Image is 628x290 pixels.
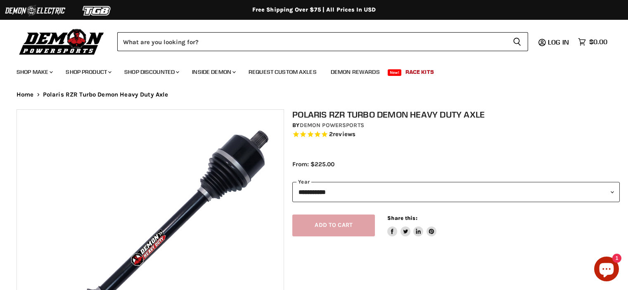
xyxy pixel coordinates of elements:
input: Search [117,32,506,51]
a: Home [17,91,34,98]
img: Demon Powersports [17,27,107,56]
a: Log in [544,38,574,46]
a: Demon Rewards [325,64,386,80]
a: Race Kits [399,64,440,80]
button: Search [506,32,528,51]
form: Product [117,32,528,51]
h1: Polaris RZR Turbo Demon Heavy Duty Axle [292,109,620,120]
a: Inside Demon [186,64,241,80]
span: $0.00 [589,38,607,46]
img: TGB Logo 2 [66,3,128,19]
span: Rated 5.0 out of 5 stars 2 reviews [292,130,620,139]
a: Demon Powersports [300,122,364,129]
a: $0.00 [574,36,611,48]
inbox-online-store-chat: Shopify online store chat [592,257,621,283]
span: reviews [333,130,355,138]
a: Request Custom Axles [242,64,323,80]
span: Log in [548,38,569,46]
div: by [292,121,620,130]
span: New! [388,69,402,76]
span: 2 reviews [329,130,355,138]
a: Shop Product [59,64,116,80]
span: From: $225.00 [292,160,334,168]
aside: Share this: [387,215,436,236]
select: year [292,182,620,202]
ul: Main menu [10,60,605,80]
a: Shop Discounted [118,64,184,80]
img: Demon Electric Logo 2 [4,3,66,19]
a: Shop Make [10,64,58,80]
span: Share this: [387,215,417,221]
span: Polaris RZR Turbo Demon Heavy Duty Axle [43,91,168,98]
